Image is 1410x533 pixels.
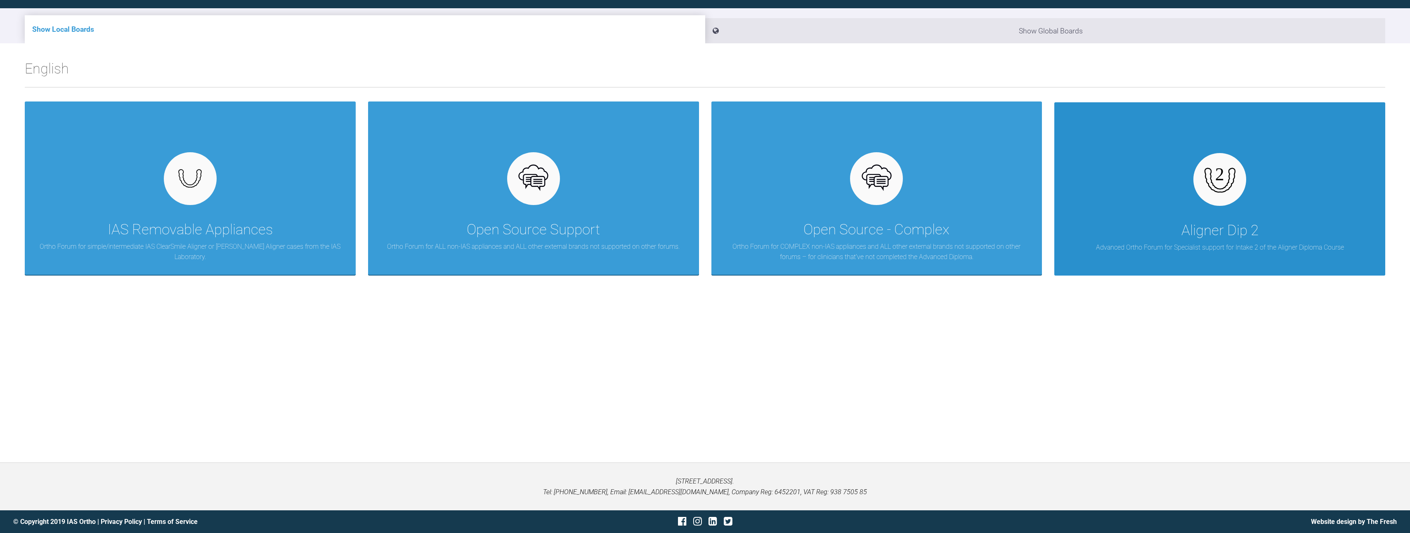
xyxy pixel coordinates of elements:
[1204,163,1236,195] img: aligner-diploma-2.b6fe054d.svg
[711,101,1042,275] a: Open Source - ComplexOrtho Forum for COMPLEX non-IAS appliances and ALL other external brands not...
[13,476,1397,497] p: [STREET_ADDRESS]. Tel: [PHONE_NUMBER], Email: [EMAIL_ADDRESS][DOMAIN_NAME], Company Reg: 6452201,...
[467,218,600,241] div: Open Source Support
[25,15,705,43] li: Show Local Boards
[1054,101,1385,275] a: Aligner Dip 2Advanced Ortho Forum for Specialist support for Intake 2 of the Aligner Diploma Course
[25,101,356,275] a: IAS Removable AppliancesOrtho Forum for simple/intermediate IAS ClearSmile Aligner or [PERSON_NAM...
[13,516,475,527] div: © Copyright 2019 IAS Ortho | |
[1096,242,1344,253] p: Advanced Ortho Forum for Specialist support for Intake 2 of the Aligner Diploma Course
[517,163,549,194] img: opensource.6e495855.svg
[101,518,142,526] a: Privacy Policy
[147,518,198,526] a: Terms of Service
[1311,518,1397,526] a: Website design by The Fresh
[25,57,1385,87] h2: English
[174,167,206,191] img: removables.927eaa4e.svg
[724,241,1030,262] p: Ortho Forum for COMPLEX non-IAS appliances and ALL other external brands not supported on other f...
[368,101,699,275] a: Open Source SupportOrtho Forum for ALL non-IAS appliances and ALL other external brands not suppo...
[387,241,680,252] p: Ortho Forum for ALL non-IAS appliances and ALL other external brands not supported on other forums.
[861,163,893,194] img: opensource.6e495855.svg
[108,218,273,241] div: IAS Removable Appliances
[1181,219,1259,242] div: Aligner Dip 2
[37,241,343,262] p: Ortho Forum for simple/intermediate IAS ClearSmile Aligner or [PERSON_NAME] Aligner cases from th...
[803,218,949,241] div: Open Source - Complex
[705,18,1386,43] li: Show Global Boards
